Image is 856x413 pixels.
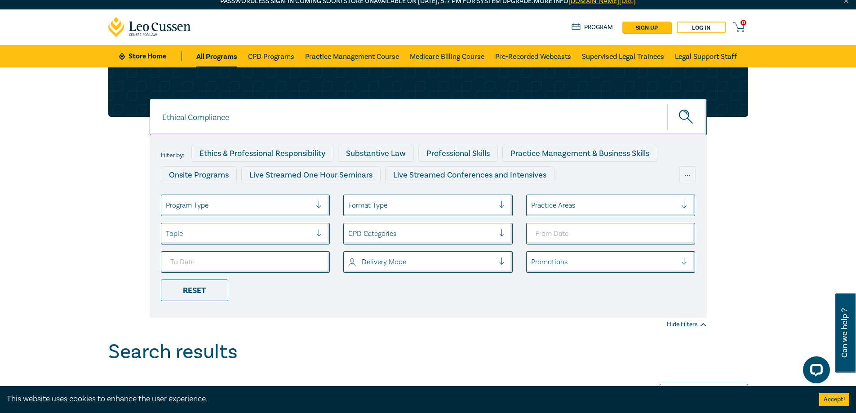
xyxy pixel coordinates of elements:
div: Hide Filters [667,320,707,329]
input: select [531,200,533,210]
div: This website uses cookies to enhance the user experience. [7,393,806,405]
div: Live Streamed Practical Workshops [161,188,303,205]
a: Program [572,22,613,32]
div: Professional Skills [418,145,498,162]
span: 0 [741,20,746,26]
div: 10 CPD Point Packages [416,188,514,205]
a: Log in [677,22,726,33]
input: From Date [526,223,696,244]
a: Medicare Billing Course [410,45,484,67]
input: select [166,229,168,239]
a: Legal Support Staff [675,45,737,67]
h1: Search results [108,340,238,364]
div: Pre-Recorded Webcasts [308,188,411,205]
div: Practice Management & Business Skills [502,145,657,162]
div: Live Streamed Conferences and Intensives [385,166,554,183]
div: Ethics & Professional Responsibility [191,145,333,162]
div: ... [679,166,696,183]
input: Search for a program title, program description or presenter name [150,99,707,135]
a: Supervised Legal Trainees [582,45,664,67]
div: Live Streamed One Hour Seminars [241,166,381,183]
div: National Programs [519,188,601,205]
div: Onsite Programs [161,166,237,183]
input: select [348,229,350,239]
iframe: LiveChat chat widget [796,353,834,391]
a: Pre-Recorded Webcasts [495,45,571,67]
span: Can we help ? [840,299,849,367]
input: To Date [161,251,330,273]
a: CPD Programs [248,45,294,67]
button: Accept cookies [819,393,849,406]
div: Substantive Law [338,145,414,162]
a: All Programs [196,45,237,67]
a: Store Home [119,51,182,61]
label: Filter by: [161,152,184,159]
a: sign up [622,22,671,33]
input: select [348,200,350,210]
input: select [531,257,533,267]
input: select [348,257,350,267]
input: select [166,200,168,210]
div: Reset [161,280,228,301]
a: Practice Management Course [305,45,399,67]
